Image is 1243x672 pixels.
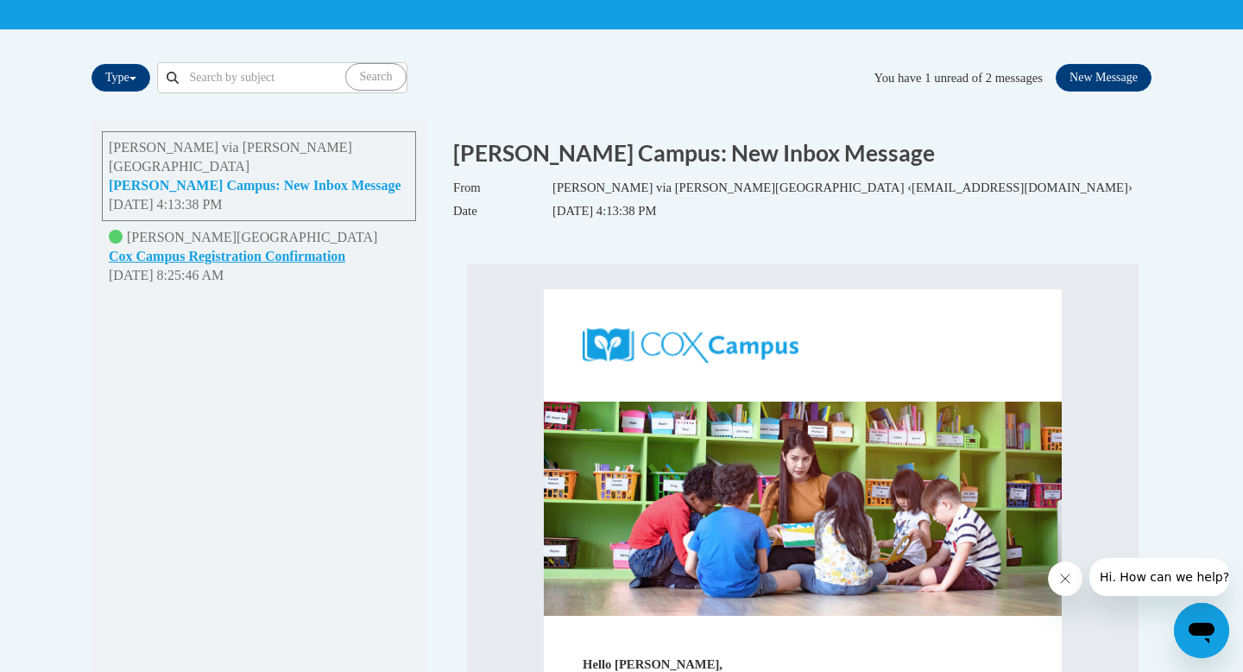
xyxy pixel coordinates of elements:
input: Search by subject [179,63,345,92]
div: [PERSON_NAME] via [PERSON_NAME][GEOGRAPHIC_DATA] [109,138,409,176]
div: [PERSON_NAME] via [PERSON_NAME][GEOGRAPHIC_DATA] ‹[EMAIL_ADDRESS][DOMAIN_NAME]› [453,178,1152,201]
h2: [PERSON_NAME] Campus: New Inbox Message [453,137,1152,169]
span: unread of [934,71,982,85]
iframe: Button to launch messaging window [1174,603,1229,658]
span: [DATE] 4:13:38 PM [552,204,657,218]
button: Apply the query [345,63,406,91]
span: 2 [986,71,992,85]
img: COX Campus [583,328,798,363]
span: 1 [924,71,931,85]
iframe: Message from company [1089,558,1229,596]
button: [PERSON_NAME] Campus: New Inbox Message [109,176,401,195]
button: Cox Campus Registration Confirmation [109,247,345,266]
label: From [453,178,552,197]
div: [DATE] 4:13:38 PM [109,195,409,214]
div: [PERSON_NAME][GEOGRAPHIC_DATA] [109,228,409,247]
button: Type [91,64,150,92]
div: [DATE] 8:25:46 AM [109,266,409,285]
strong: Hello [PERSON_NAME], [583,657,722,671]
label: Date [453,201,552,220]
button: New Message [1056,64,1152,92]
span: messages [995,71,1043,85]
span: You have [874,71,922,85]
img: df6b2754-a34b-4f07-98e4-23678f7a5b3f.jpg [544,402,1062,616]
iframe: Close message [1048,561,1082,596]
